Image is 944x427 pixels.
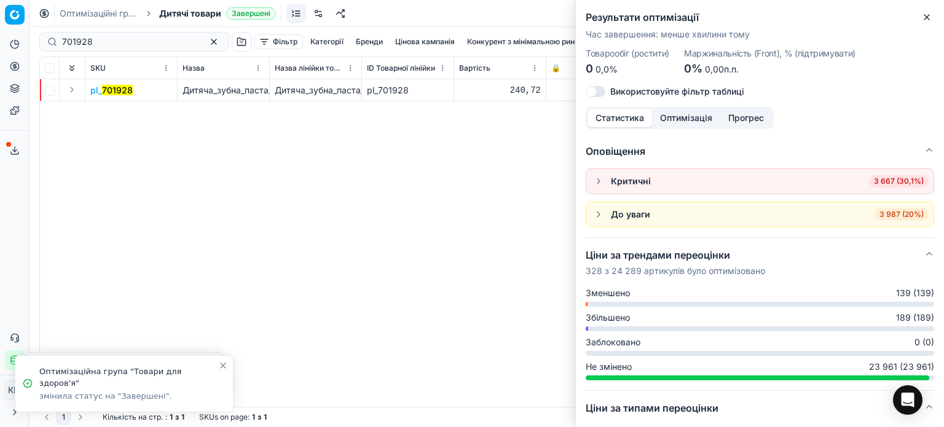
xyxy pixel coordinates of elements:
[254,34,303,49] button: Фільтр
[586,265,765,277] p: 328 з 24 289 артикулів було оптимізовано
[611,175,651,187] div: Критичні
[39,366,218,390] div: Оптимізаційна група "Товари для здоров'я"
[258,412,261,422] strong: з
[586,311,630,324] span: Збільшено
[896,311,934,324] span: 189 (189)
[652,109,720,127] button: Оптимізація
[390,34,460,49] button: Цінова кампанія
[893,385,922,415] div: Open Intercom Messenger
[183,85,470,95] span: Дитяча_зубна_паста_з_фтором_Curaprox_зі_смаком_полуниці_60_мл
[705,64,739,74] span: 0,00п.п.
[6,381,24,399] span: КM
[586,287,934,390] div: Ціни за трендами переоцінки328 з 24 289 артикулів було оптимізовано
[610,87,744,96] label: Використовуйте фільтр таблиці
[586,238,934,287] button: Ціни за трендами переоцінки328 з 24 289 артикулів було оптимізовано
[586,168,934,237] div: Оповіщення
[264,412,267,422] strong: 1
[90,63,106,73] span: SKU
[5,380,25,400] button: КM
[65,61,79,76] button: Expand all
[170,412,173,422] strong: 1
[183,63,205,73] span: Назва
[90,84,133,96] button: pl_701928
[367,63,435,73] span: ID Товарної лінійки
[869,175,929,187] span: 3 667 (30,1%)
[586,248,765,262] h5: Ціни за трендами переоцінки
[73,410,88,425] button: Go to next page
[275,63,344,73] span: Назва лінійки товарів
[588,109,652,127] button: Статистика
[596,64,618,74] span: 0,0%
[216,358,230,373] button: Close toast
[226,7,276,20] span: Завершені
[586,287,630,299] span: Зменшено
[875,208,929,221] span: 3 987 (20%)
[586,49,669,58] dt: Товарообіг (ростити)
[103,412,163,422] span: Кількість на стр.
[914,336,934,348] span: 0 (0)
[175,412,179,422] strong: з
[62,36,197,48] input: Пошук по SKU або назві
[65,82,79,97] button: Expand
[199,412,250,422] span: SKUs on page :
[60,7,276,20] nav: breadcrumb
[103,412,184,422] div: :
[684,49,855,58] dt: Маржинальність (Front), % (підтримувати)
[720,109,772,127] button: Прогрес
[462,34,626,49] button: Конкурент з мінімальною ринковою ціною
[39,410,88,425] nav: pagination
[39,410,54,425] button: Go to previous page
[586,336,640,348] span: Заблоковано
[90,84,133,96] span: pl_
[896,287,934,299] span: 139 (139)
[611,208,650,221] div: До уваги
[60,7,138,20] a: Оптимізаційні групи
[102,85,133,95] mark: 701928
[275,84,356,96] div: Дитяча_зубна_паста_з_фтором_Curaprox_зі_смаком_полуниці_60_мл
[367,84,449,96] div: pl_701928
[159,7,221,20] span: Дитячі товари
[869,361,934,373] span: 23 961 (23 961)
[586,361,632,373] span: Не змінено
[252,412,255,422] strong: 1
[684,62,702,75] span: 0%
[459,63,490,73] span: Вартість
[351,34,388,49] button: Бренди
[159,7,276,20] span: Дитячі товариЗавершені
[586,391,934,425] button: Ціни за типами переоцінки
[586,134,934,168] button: Оповіщення
[586,28,934,41] p: Час завершення : менше хвилини тому
[57,410,71,425] button: 1
[586,62,593,75] span: 0
[459,84,541,96] div: 240,72
[551,63,560,73] span: 🔒
[305,34,348,49] button: Категорії
[586,10,934,25] h2: Результати оптимізації
[181,412,184,422] strong: 1
[39,391,218,402] div: змінила статус на "Завершені".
